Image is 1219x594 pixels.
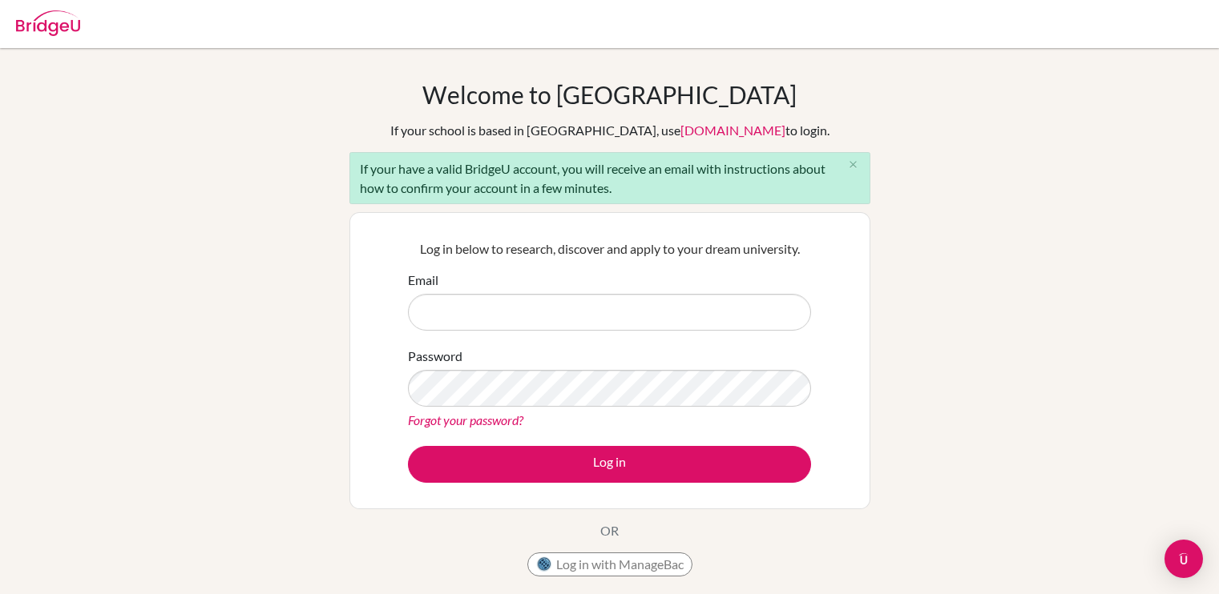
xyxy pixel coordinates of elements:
[600,521,619,540] p: OR
[680,122,785,138] a: [DOMAIN_NAME]
[408,347,462,366] label: Password
[422,80,797,109] h1: Welcome to [GEOGRAPHIC_DATA]
[1165,540,1203,578] div: Open Intercom Messenger
[847,159,859,171] i: close
[349,152,870,204] div: If your have a valid BridgeU account, you will receive an email with instructions about how to co...
[408,412,523,427] a: Forgot your password?
[390,121,829,140] div: If your school is based in [GEOGRAPHIC_DATA], use to login.
[408,446,811,483] button: Log in
[527,552,692,576] button: Log in with ManageBac
[838,153,870,177] button: Close
[408,239,811,259] p: Log in below to research, discover and apply to your dream university.
[408,271,438,290] label: Email
[16,10,80,36] img: Bridge-U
